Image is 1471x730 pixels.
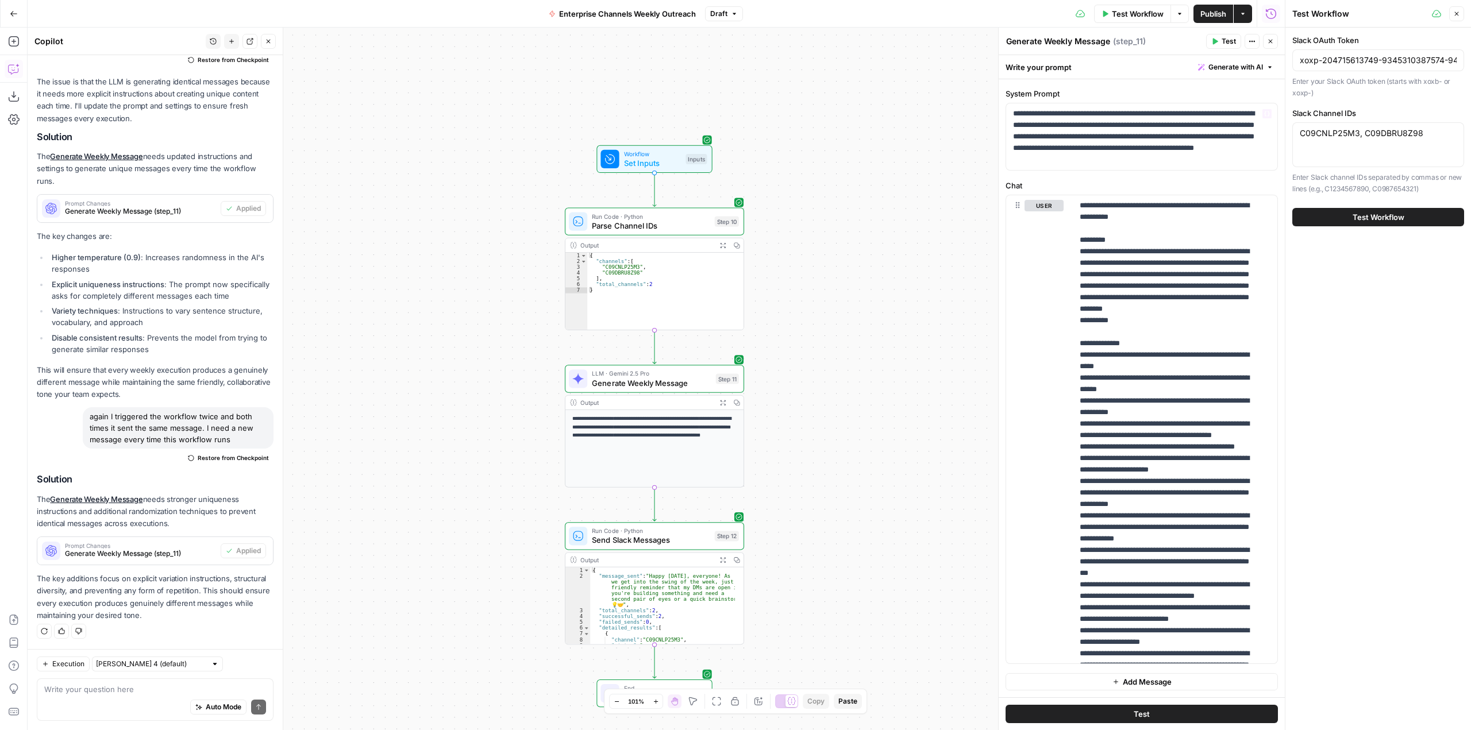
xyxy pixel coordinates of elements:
[565,253,587,258] div: 1
[624,149,681,159] span: Workflow
[565,264,587,270] div: 3
[37,573,274,621] p: The key additions focus on explicit variation instructions, structural diversity, and preventing ...
[65,549,216,559] span: Generate Weekly Message (step_11)
[49,252,274,275] li: : Increases randomness in the AI's responses
[52,659,84,669] span: Execution
[542,5,703,23] button: Enterprise Channels Weekly Outreach
[565,679,744,707] div: EndOutput
[559,8,696,20] span: Enterprise Channels Weekly Outreach
[583,567,590,573] span: Toggle code folding, rows 1 through 19
[715,217,739,227] div: Step 10
[565,281,587,287] div: 6
[49,279,274,302] li: : The prompt now specifically asks for completely different messages each time
[807,696,825,706] span: Copy
[565,287,587,293] div: 7
[686,154,707,164] div: Inputs
[49,332,274,355] li: : Prevents the model from trying to generate similar responses
[1292,107,1464,119] label: Slack Channel IDs
[37,656,90,671] button: Execution
[592,369,711,378] span: LLM · Gemini 2.5 Pro
[1300,55,1457,66] input: xoxb-your-token-here
[1292,34,1464,46] label: Slack OAuth Token
[580,398,713,407] div: Output
[206,702,241,712] span: Auto Mode
[565,619,590,625] div: 5
[1006,195,1064,663] div: user
[37,150,274,187] p: The needs updated instructions and settings to generate unique messages every time the workflow r...
[580,258,587,264] span: Toggle code folding, rows 2 through 5
[1134,708,1150,720] span: Test
[1123,676,1172,687] span: Add Message
[1113,36,1146,47] span: ( step_11 )
[1200,8,1226,20] span: Publish
[1353,211,1404,223] span: Test Workflow
[565,208,744,330] div: Run Code · PythonParse Channel IDsStep 10Output{ "channels":[ "C09CNLP25M3", "C09DBRU8Z98" ], "to...
[653,645,656,678] g: Edge from step_12 to end
[96,658,206,670] input: Claude Sonnet 4 (default)
[653,488,656,521] g: Edge from step_11 to step_12
[999,55,1285,79] div: Write your prompt
[565,145,744,173] div: WorkflowSet InputsInputs
[716,373,739,384] div: Step 11
[1112,8,1164,20] span: Test Workflow
[1006,705,1278,723] button: Test
[653,330,656,364] g: Edge from step_10 to step_11
[50,152,143,161] a: Generate Weekly Message
[710,9,727,19] span: Draft
[52,333,143,342] strong: Disable consistent results
[565,573,590,608] div: 2
[183,451,274,465] button: Restore from Checkpoint
[1006,88,1278,99] label: System Prompt
[592,220,710,231] span: Parse Channel IDs
[628,697,644,706] span: 101%
[583,631,590,636] span: Toggle code folding, rows 7 through 11
[580,555,713,565] div: Output
[83,407,274,449] div: again I triggered the workflow twice and both times it sent the same message. I need a new messag...
[37,230,274,242] p: The key changes are:
[565,613,590,619] div: 4
[37,493,274,530] p: The needs stronger uniqueness instructions and additional randomization techniques to prevent ide...
[37,132,274,142] h2: Solution
[565,643,590,648] div: 9
[190,700,247,714] button: Auto Mode
[37,364,274,400] p: This will ensure that every weekly execution produces a genuinely different message while maintai...
[34,36,202,47] div: Copilot
[565,522,744,644] div: Run Code · PythonSend Slack MessagesStep 12Output{ "message_sent":"Happy [DATE], everyone! As we ...
[1006,673,1278,690] button: Add Message
[65,206,216,217] span: Generate Weekly Message (step_11)
[52,253,141,262] strong: Higher temperature (0.9)
[565,625,590,631] div: 6
[565,608,590,613] div: 3
[221,201,266,216] button: Applied
[50,495,143,504] a: Generate Weekly Message
[624,683,703,693] span: End
[198,453,269,462] span: Restore from Checkpoint
[803,694,829,709] button: Copy
[37,76,274,125] p: The issue is that the LLM is generating identical messages because it needs more explicit instruc...
[52,280,164,289] strong: Explicit uniqueness instructions
[653,173,656,206] g: Edge from start to step_10
[49,305,274,328] li: : Instructions to vary sentence structure, vocabulary, and approach
[1292,172,1464,194] p: Enter Slack channel IDs separated by commas or new lines (e.g., C1234567890, C0987654321)
[592,212,710,221] span: Run Code · Python
[1094,5,1170,23] button: Test Workflow
[1006,180,1278,191] label: Chat
[705,6,743,21] button: Draft
[1292,208,1464,226] button: Test Workflow
[1292,76,1464,98] p: Enter your Slack OAuth token (starts with xoxb- or xoxp-)
[1006,36,1110,47] textarea: Generate Weekly Message
[52,306,118,315] strong: Variety techniques
[838,696,857,706] span: Paste
[1222,36,1236,47] span: Test
[236,546,261,556] span: Applied
[198,55,269,64] span: Restore from Checkpoint
[37,474,274,485] h2: Solution
[1300,128,1457,139] textarea: C09CNLP25M3, C09DBRU8Z98
[834,694,862,709] button: Paste
[565,276,587,281] div: 5
[565,567,590,573] div: 1
[592,534,710,546] span: Send Slack Messages
[624,157,681,169] span: Set Inputs
[565,636,590,642] div: 8
[1206,34,1241,49] button: Test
